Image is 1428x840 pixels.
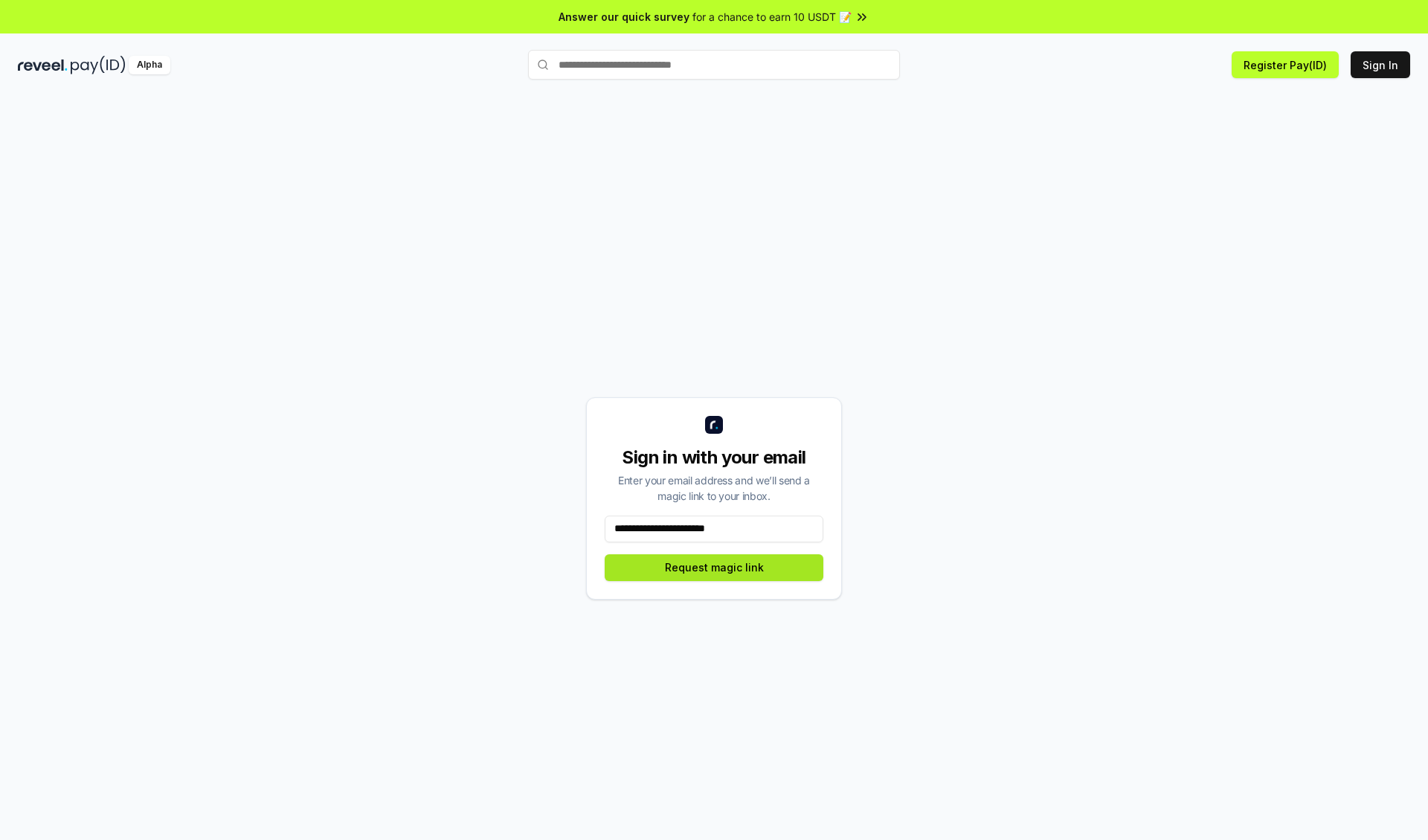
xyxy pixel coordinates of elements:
div: Alpha [129,56,170,74]
img: reveel_dark [18,56,68,74]
span: Answer our quick survey [559,9,689,25]
button: Sign In [1351,51,1410,78]
div: Sign in with your email [605,446,823,469]
button: Register Pay(ID) [1232,51,1339,78]
div: Enter your email address and we’ll send a magic link to your inbox. [605,472,823,504]
img: logo_small [705,416,723,434]
span: for a chance to earn 10 USDT 📝 [692,9,852,25]
button: Request magic link [605,554,823,581]
img: pay_id [71,56,126,74]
